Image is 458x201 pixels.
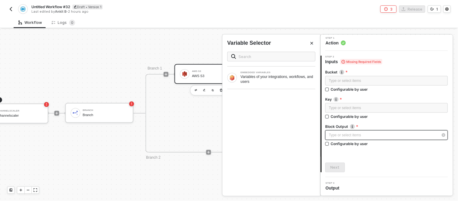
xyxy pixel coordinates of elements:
[399,5,425,13] button: Release
[326,37,346,39] span: Step 1
[325,97,448,102] label: Key
[445,7,449,11] span: icon-settings
[334,97,339,102] img: icon-info
[72,5,103,9] div: Draft • Version 1
[52,20,75,26] div: Logs
[325,56,383,58] span: Step 2
[325,163,345,172] button: Next
[325,59,383,65] span: Inputs
[20,6,25,12] img: integration-icon
[390,7,393,12] div: 3
[331,114,368,119] div: Configurable by user
[331,87,368,92] div: Configurable by user
[230,75,235,80] img: Block
[437,7,438,12] div: 1
[326,182,342,184] span: Step 3
[350,124,355,129] img: icon-info
[241,74,315,84] div: Variables of your integrations, workflows, and users
[241,71,315,74] div: EMBEDDED VARIABLES
[239,53,312,60] input: Search
[18,20,42,25] div: Workflow
[331,141,368,146] div: Configurable by user
[428,5,441,13] button: 1
[341,59,383,64] span: Missing Required Fields
[227,39,271,47] div: Variable Selector
[26,188,30,192] span: icon-minus
[34,188,37,192] span: icon-expand
[326,40,346,46] span: Action
[325,124,448,129] label: Block Output
[384,7,388,11] span: icon-error-page
[326,185,342,191] span: Output
[69,20,75,26] sup: 0
[7,5,14,13] button: back
[74,5,77,8] span: icon-edit
[321,37,453,46] div: Step 1Action
[321,56,453,172] div: Step 2Inputs Missing Required FieldsBucketicon-infoType or select itemsConfigurable by userKeyico...
[340,70,344,75] img: icon-info
[31,4,70,9] span: Untitled Workflow #32
[8,7,13,11] img: back
[308,40,315,47] button: Close
[55,9,66,14] span: Ankit B
[431,7,434,11] span: icon-versioning
[325,70,448,75] label: Bucket
[231,54,236,59] img: search
[31,9,229,14] div: Last edited by - 2 hours ago
[19,188,23,192] span: icon-play
[380,5,397,13] button: 3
